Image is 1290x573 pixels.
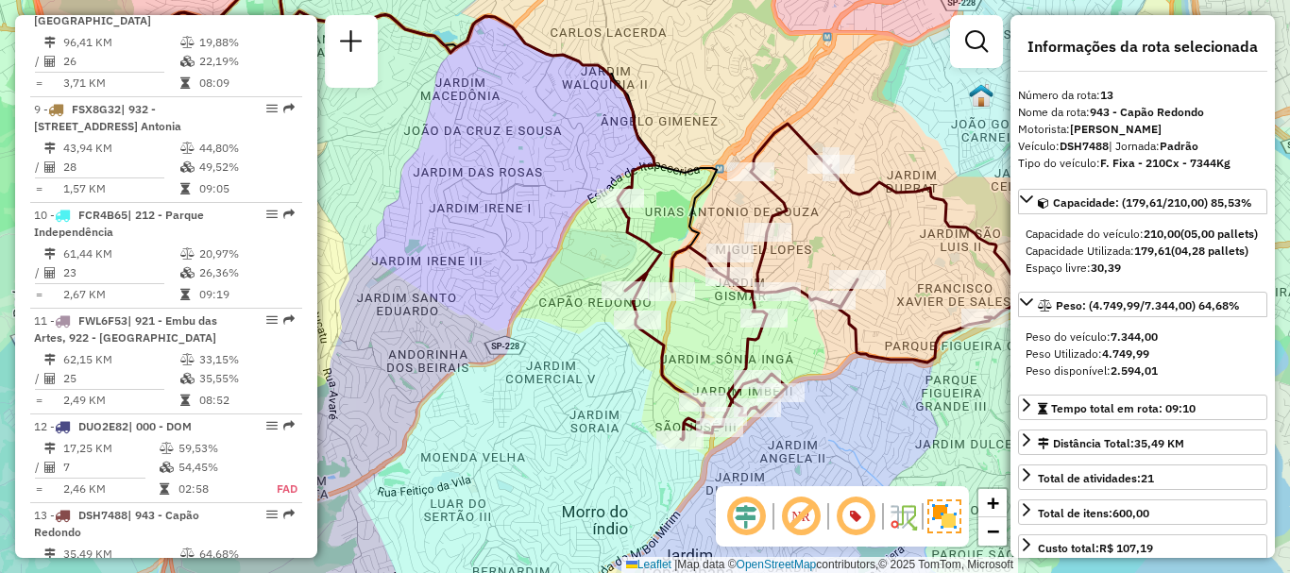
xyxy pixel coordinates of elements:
[1018,321,1267,387] div: Peso: (4.749,99/7.344,00) 64,68%
[1070,122,1162,136] strong: [PERSON_NAME]
[180,143,195,154] i: % de utilização do peso
[34,508,199,539] span: 13 -
[34,158,43,177] td: /
[266,103,278,114] em: Opções
[1018,464,1267,490] a: Total de atividades:21
[62,545,179,564] td: 35,49 KM
[266,209,278,220] em: Opções
[198,52,294,71] td: 22,19%
[1091,261,1121,275] strong: 30,39
[180,77,190,89] i: Tempo total em rota
[1018,430,1267,455] a: Distância Total:35,49 KM
[44,443,56,454] i: Distância Total
[1056,298,1240,312] span: Peso: (4.749,99/7.344,00) 64,68%
[34,102,181,133] span: | 932 - [STREET_ADDRESS] Antonia
[833,494,878,539] span: Exibir número da rota
[62,458,159,477] td: 7
[180,395,190,406] i: Tempo total em rota
[1171,244,1248,258] strong: (04,28 pallets)
[160,443,174,454] i: % de utilização do peso
[1112,506,1149,520] strong: 600,00
[1051,401,1196,415] span: Tempo total em rota: 09:10
[1141,471,1154,485] strong: 21
[34,391,43,410] td: =
[674,558,677,571] span: |
[1109,139,1198,153] span: | Jornada:
[62,391,179,410] td: 2,49 KM
[34,313,217,345] span: 11 -
[266,314,278,326] em: Opções
[62,369,179,388] td: 25
[198,158,294,177] td: 49,52%
[1060,139,1109,153] strong: DSH7488
[62,350,179,369] td: 62,15 KM
[1026,226,1260,243] div: Capacidade do veículo:
[78,313,127,328] span: FWL6F53
[44,462,56,473] i: Total de Atividades
[987,491,999,514] span: +
[1026,345,1260,362] div: Peso Utilizado:
[737,558,817,571] a: OpenStreetMap
[283,209,295,220] em: Rota exportada
[1018,218,1267,284] div: Capacidade: (179,61/210,00) 85,53%
[1026,329,1158,344] span: Peso do veículo:
[1038,471,1154,485] span: Total de atividades:
[34,313,217,345] span: | 921 - Embu das Artes, 922 - [GEOGRAPHIC_DATA]
[1018,395,1267,420] a: Tempo total em rota: 09:10
[1018,104,1267,121] div: Nome da rota:
[44,548,56,560] i: Distância Total
[1100,156,1231,170] strong: F. Fixa - 210Cx - 7344Kg
[44,373,56,384] i: Total de Atividades
[128,419,192,433] span: | 000 - DOM
[198,369,294,388] td: 35,55%
[621,557,1018,573] div: Map data © contributors,© 2025 TomTom, Microsoft
[1018,499,1267,525] a: Total de itens:600,00
[958,23,995,60] a: Exibir filtros
[44,248,56,260] i: Distância Total
[1018,155,1267,172] div: Tipo do veículo:
[978,489,1007,517] a: Zoom in
[180,161,195,173] i: % de utilização da cubagem
[1026,260,1260,277] div: Espaço livre:
[283,420,295,431] em: Rota exportada
[198,263,294,282] td: 26,36%
[1111,329,1158,344] strong: 7.344,00
[34,369,43,388] td: /
[34,102,181,133] span: 9 -
[62,52,179,71] td: 26
[198,350,294,369] td: 33,15%
[1018,189,1267,214] a: Capacidade: (179,61/210,00) 85,53%
[266,420,278,431] em: Opções
[1053,195,1252,210] span: Capacidade: (179,61/210,00) 85,53%
[969,83,993,108] img: 620 UDC Light Jd. Sao Luis
[1134,436,1184,450] span: 35,49 KM
[44,267,56,278] i: Total de Atividades
[178,480,256,498] td: 02:58
[266,509,278,520] em: Opções
[978,517,1007,546] a: Zoom out
[178,458,256,477] td: 54,45%
[198,139,294,158] td: 44,80%
[34,480,43,498] td: =
[180,248,195,260] i: % de utilização do peso
[1018,121,1267,138] div: Motorista:
[1018,38,1267,56] h4: Informações da rota selecionada
[888,501,918,531] img: Fluxo de ruas
[62,74,179,93] td: 3,71 KM
[62,480,159,498] td: 2,46 KM
[1018,534,1267,560] a: Custo total:R$ 107,19
[34,52,43,71] td: /
[332,23,370,65] a: Nova sessão e pesquisa
[62,139,179,158] td: 43,94 KM
[78,419,128,433] span: DUO2E82
[1134,244,1171,258] strong: 179,61
[927,499,961,533] img: Exibir/Ocultar setores
[1018,138,1267,155] div: Veículo:
[34,458,43,477] td: /
[62,244,179,263] td: 61,44 KM
[1144,227,1180,241] strong: 210,00
[34,508,199,539] span: | 943 - Capão Redondo
[160,483,169,495] i: Tempo total em rota
[778,494,823,539] span: Exibir NR
[1038,435,1184,452] div: Distância Total:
